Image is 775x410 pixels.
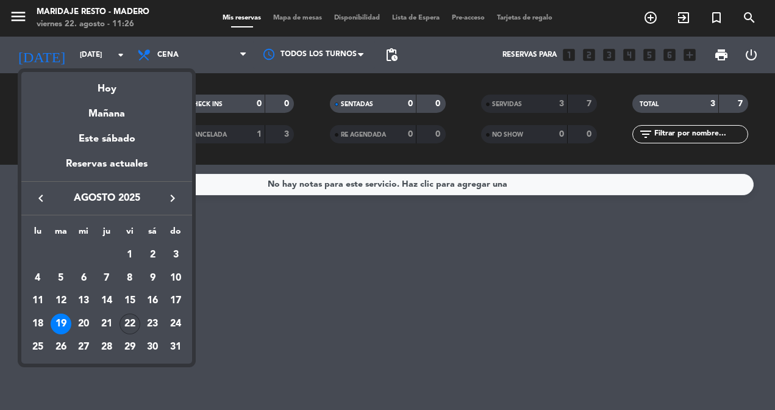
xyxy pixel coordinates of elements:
[72,290,95,313] td: 13 de agosto de 2025
[26,243,118,267] td: AGO.
[142,337,163,358] div: 30
[120,337,140,358] div: 29
[118,243,141,267] td: 1 de agosto de 2025
[95,312,118,336] td: 21 de agosto de 2025
[95,290,118,313] td: 14 de agosto de 2025
[141,336,165,359] td: 30 de agosto de 2025
[96,290,117,311] div: 14
[141,312,165,336] td: 23 de agosto de 2025
[165,245,186,265] div: 3
[164,336,187,359] td: 31 de agosto de 2025
[72,267,95,290] td: 6 de agosto de 2025
[142,245,163,265] div: 2
[73,314,94,334] div: 20
[120,245,140,265] div: 1
[73,337,94,358] div: 27
[72,225,95,243] th: miércoles
[72,336,95,359] td: 27 de agosto de 2025
[118,312,141,336] td: 22 de agosto de 2025
[95,336,118,359] td: 28 de agosto de 2025
[120,268,140,289] div: 8
[165,337,186,358] div: 31
[27,337,48,358] div: 25
[26,225,49,243] th: lunes
[95,267,118,290] td: 7 de agosto de 2025
[26,336,49,359] td: 25 de agosto de 2025
[49,225,73,243] th: martes
[52,190,162,206] span: agosto 2025
[96,268,117,289] div: 7
[51,290,71,311] div: 12
[21,97,192,122] div: Mañana
[51,268,71,289] div: 5
[120,314,140,334] div: 22
[30,190,52,206] button: keyboard_arrow_left
[141,225,165,243] th: sábado
[49,267,73,290] td: 5 de agosto de 2025
[73,268,94,289] div: 6
[142,314,163,334] div: 23
[118,336,141,359] td: 29 de agosto de 2025
[21,72,192,97] div: Hoy
[162,190,184,206] button: keyboard_arrow_right
[49,312,73,336] td: 19 de agosto de 2025
[120,290,140,311] div: 15
[96,337,117,358] div: 28
[72,312,95,336] td: 20 de agosto de 2025
[165,191,180,206] i: keyboard_arrow_right
[141,243,165,267] td: 2 de agosto de 2025
[51,337,71,358] div: 26
[21,156,192,181] div: Reservas actuales
[164,225,187,243] th: domingo
[49,336,73,359] td: 26 de agosto de 2025
[165,268,186,289] div: 10
[118,225,141,243] th: viernes
[118,290,141,313] td: 15 de agosto de 2025
[141,290,165,313] td: 16 de agosto de 2025
[26,290,49,313] td: 11 de agosto de 2025
[95,225,118,243] th: jueves
[26,267,49,290] td: 4 de agosto de 2025
[27,290,48,311] div: 11
[142,268,163,289] div: 9
[49,290,73,313] td: 12 de agosto de 2025
[51,314,71,334] div: 19
[164,267,187,290] td: 10 de agosto de 2025
[142,290,163,311] div: 16
[118,267,141,290] td: 8 de agosto de 2025
[141,267,165,290] td: 9 de agosto de 2025
[165,290,186,311] div: 17
[26,312,49,336] td: 18 de agosto de 2025
[27,268,48,289] div: 4
[27,314,48,334] div: 18
[34,191,48,206] i: keyboard_arrow_left
[96,314,117,334] div: 21
[164,312,187,336] td: 24 de agosto de 2025
[164,290,187,313] td: 17 de agosto de 2025
[165,314,186,334] div: 24
[164,243,187,267] td: 3 de agosto de 2025
[73,290,94,311] div: 13
[21,122,192,156] div: Este sábado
